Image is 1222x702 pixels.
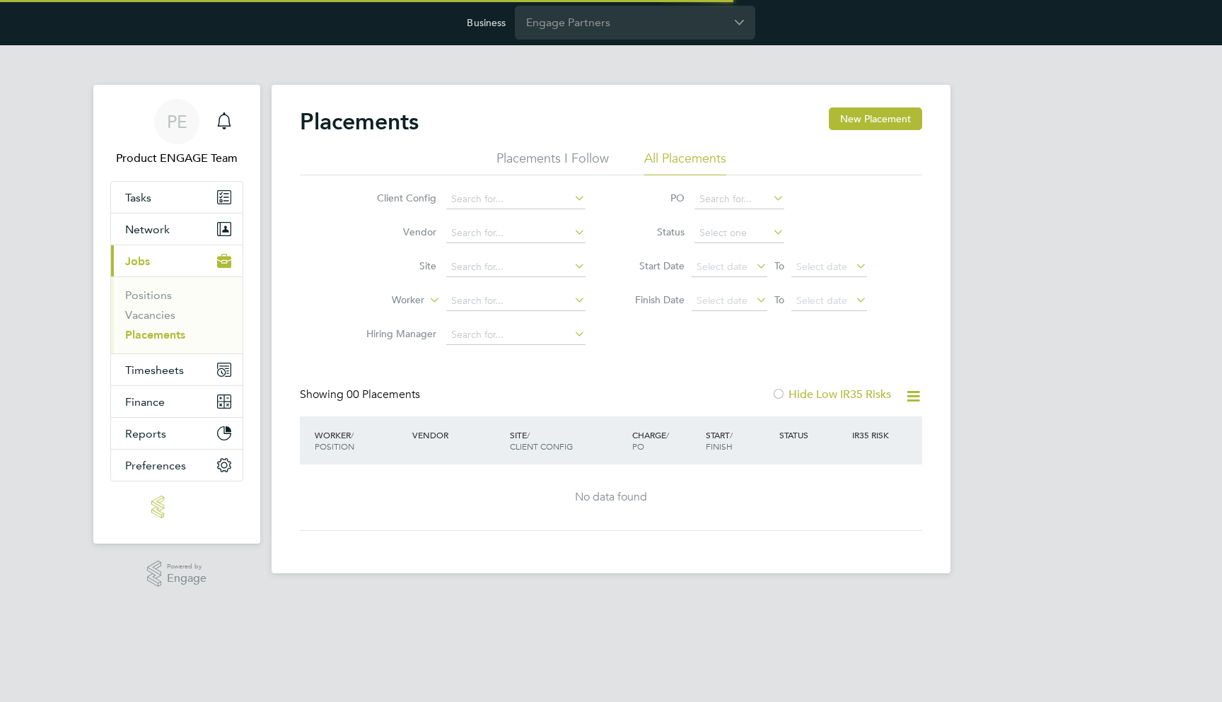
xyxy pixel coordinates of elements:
[347,387,420,402] span: 00 Placements
[111,213,243,245] button: Network
[446,223,586,243] input: Search for...
[697,260,747,273] span: Select date
[151,496,202,518] img: engage-logo-retina.png
[110,496,243,518] a: Go to home page
[314,490,908,505] div: No data found
[694,223,784,243] input: Select one
[632,429,669,452] span: / PO
[111,418,243,449] button: Reports
[111,386,243,417] button: Finance
[111,182,243,213] a: Tasks
[702,422,776,459] div: Start
[125,363,184,377] span: Timesheets
[446,189,586,209] input: Search for...
[125,223,170,236] span: Network
[111,276,243,353] div: Jobs
[110,150,243,167] span: Product ENGAGE Team
[770,291,789,309] span: To
[315,429,354,452] span: / Position
[446,291,586,311] input: Search for...
[496,150,609,175] li: Placements I Follow
[111,245,243,276] button: Jobs
[125,255,150,268] span: Jobs
[621,192,685,204] label: PO
[300,387,423,402] div: Showing
[311,422,409,459] div: Worker
[125,459,186,472] span: Preferences
[621,259,685,272] label: Start Date
[111,450,243,481] button: Preferences
[706,429,733,452] span: / Finish
[506,422,629,459] div: Site
[772,387,891,402] label: Hide Low IR35 Risks
[93,85,260,544] nav: Main navigation
[300,107,419,136] h2: Placements
[621,293,685,306] label: Finish Date
[644,150,726,175] li: All Placements
[829,107,922,130] button: New Placement
[355,192,436,204] label: Client Config
[343,293,424,308] label: Worker
[467,16,506,29] label: Business
[849,422,897,447] div: IR35 Risk
[355,226,436,238] label: Vendor
[776,422,849,447] div: Status
[125,191,151,204] span: Tasks
[770,257,789,275] span: To
[694,189,784,209] input: Search for...
[510,429,573,452] span: / Client Config
[167,573,206,585] span: Engage
[697,294,747,307] span: Select date
[147,561,207,587] a: Powered byEngage
[110,99,243,167] a: PEProduct ENGAGE Team
[621,226,685,238] label: Status
[167,112,187,131] span: PE
[125,288,172,302] a: Positions
[125,308,175,322] a: Vacancies
[446,325,586,345] input: Search for...
[125,328,185,341] a: Placements
[167,561,206,573] span: Powered by
[409,422,506,447] div: Vendor
[629,422,702,459] div: Charge
[125,427,166,440] span: Reports
[355,327,436,340] label: Hiring Manager
[125,395,165,409] span: Finance
[355,259,436,272] label: Site
[796,260,847,273] span: Select date
[796,294,847,307] span: Select date
[446,257,586,277] input: Search for...
[111,354,243,385] button: Timesheets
